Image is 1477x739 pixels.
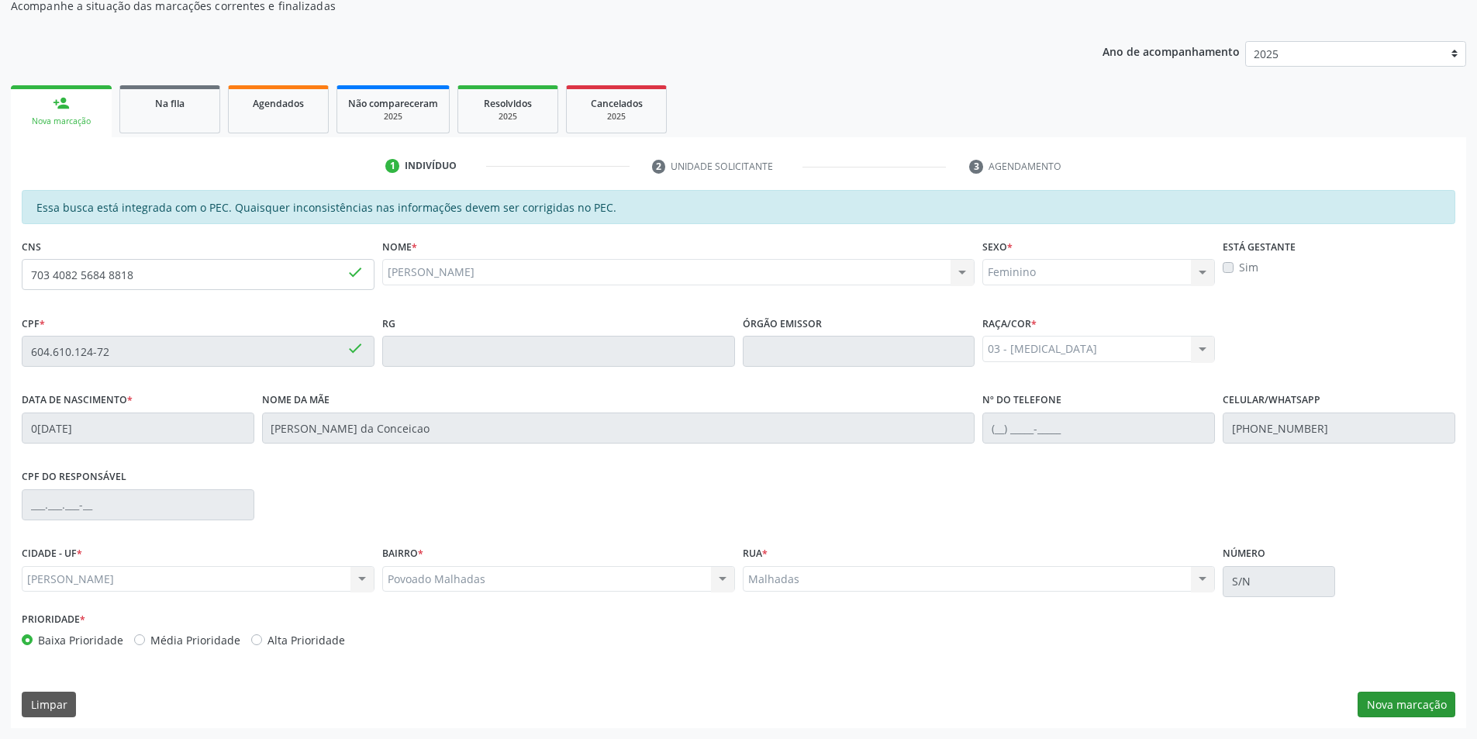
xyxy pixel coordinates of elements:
label: Celular/WhatsApp [1223,388,1320,413]
p: Ano de acompanhamento [1103,41,1240,60]
div: Indivíduo [405,159,457,173]
input: (__) _____-_____ [1223,413,1455,444]
label: Está gestante [1223,235,1296,259]
label: Prioridade [22,608,85,632]
div: 2025 [469,111,547,123]
label: Rua [743,542,768,566]
div: 2025 [348,111,438,123]
div: Nova marcação [22,116,101,127]
input: __/__/____ [22,413,254,444]
div: Essa busca está integrada com o PEC. Quaisquer inconsistências nas informações devem ser corrigid... [22,190,1455,224]
label: CPF do responsável [22,465,126,489]
label: CIDADE - UF [22,542,82,566]
label: CNS [22,235,41,259]
label: Sexo [982,235,1013,259]
div: person_add [53,95,70,112]
label: CPF [22,312,45,336]
label: Data de nascimento [22,388,133,413]
span: done [347,340,364,357]
span: done [347,264,364,281]
span: Agendados [253,97,304,110]
label: Nome [382,235,417,259]
label: Baixa Prioridade [38,632,123,648]
label: Sim [1239,259,1258,275]
input: ___.___.___-__ [22,489,254,520]
label: RG [382,312,395,336]
label: Nome da mãe [262,388,330,413]
span: Na fila [155,97,185,110]
label: Órgão emissor [743,312,822,336]
span: Não compareceram [348,97,438,110]
label: Número [1223,542,1265,566]
span: Resolvidos [484,97,532,110]
label: Média Prioridade [150,632,240,648]
input: (__) _____-_____ [982,413,1215,444]
span: Cancelados [591,97,643,110]
label: Alta Prioridade [267,632,345,648]
div: 2025 [578,111,655,123]
label: BAIRRO [382,542,423,566]
label: Nº do Telefone [982,388,1061,413]
div: 1 [385,159,399,173]
label: Raça/cor [982,312,1037,336]
button: Nova marcação [1358,692,1455,718]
